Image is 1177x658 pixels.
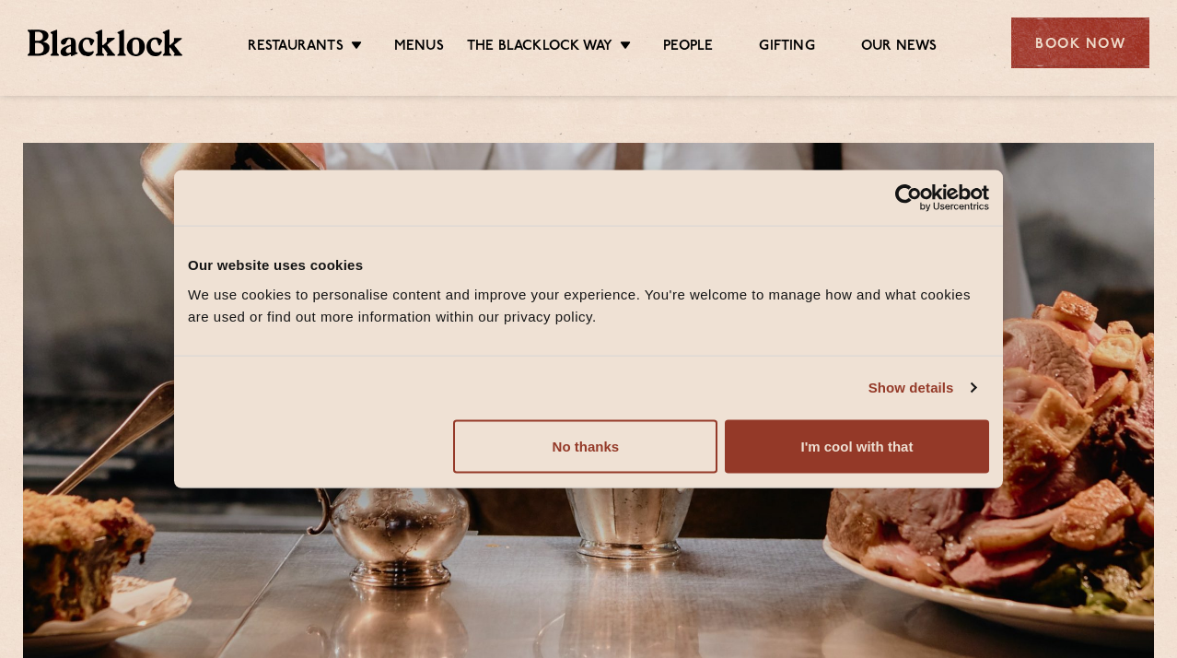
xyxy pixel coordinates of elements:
[394,38,444,58] a: Menus
[725,419,989,473] button: I'm cool with that
[248,38,344,58] a: Restaurants
[1011,18,1149,68] div: Book Now
[868,377,975,399] a: Show details
[663,38,713,58] a: People
[861,38,938,58] a: Our News
[467,38,612,58] a: The Blacklock Way
[759,38,814,58] a: Gifting
[828,184,989,212] a: Usercentrics Cookiebot - opens in a new window
[188,283,989,327] div: We use cookies to personalise content and improve your experience. You're welcome to manage how a...
[188,254,989,276] div: Our website uses cookies
[453,419,717,473] button: No thanks
[28,29,182,55] img: BL_Textured_Logo-footer-cropped.svg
